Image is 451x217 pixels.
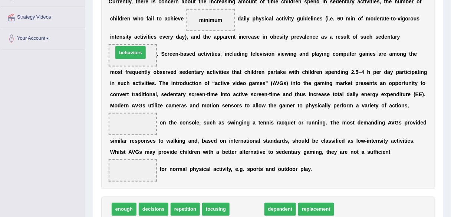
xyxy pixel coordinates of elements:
b: d [176,34,180,40]
b: i [149,34,151,40]
b: i [401,16,402,22]
b: y [170,34,173,40]
b: r [168,34,170,40]
b: e [228,34,231,40]
b: d [374,16,377,22]
b: c [137,34,140,40]
b: l [272,16,273,22]
b: r [168,51,169,57]
b: n [309,34,313,40]
b: t [282,16,284,22]
b: n [112,34,115,40]
b: e [385,34,388,40]
b: s [376,34,379,40]
b: e [181,16,184,22]
b: g [297,16,300,22]
b: l [305,34,307,40]
b: y [397,34,400,40]
b: y [129,34,132,40]
b: c [243,34,246,40]
b: a [165,16,168,22]
b: r [395,34,397,40]
b: - [178,51,180,57]
b: t [234,34,236,40]
b: h [256,16,259,22]
b: i [312,16,314,22]
b: . [157,51,158,57]
a: Strategy Videos [0,7,85,26]
b: i [327,16,329,22]
b: s [361,34,363,40]
b: c [165,51,168,57]
b: i [282,34,284,40]
b: v [398,16,401,22]
b: t [284,34,286,40]
b: a [241,16,244,22]
b: 6 [338,16,340,22]
b: c [313,34,316,40]
b: a [223,34,226,40]
b: ) [185,34,187,40]
b: n [175,51,179,57]
b: d [119,16,122,22]
b: t [385,16,386,22]
b: l [245,16,247,22]
b: i [284,16,285,22]
b: n [352,16,355,22]
b: d [238,16,241,22]
b: l [311,16,312,22]
b: , [187,34,188,40]
b: a [134,34,137,40]
b: c [266,16,269,22]
b: s [254,34,257,40]
b: n [264,34,267,40]
b: e [169,51,172,57]
b: n [194,34,197,40]
b: n [119,34,123,40]
b: i [303,16,305,22]
b: n [388,34,391,40]
b: e [296,34,299,40]
b: a [148,16,151,22]
b: i [239,34,240,40]
b: e [116,34,119,40]
b: 0 [340,16,343,22]
b: e [159,34,162,40]
b: r [336,34,338,40]
b: h [205,34,208,40]
b: S [161,51,165,57]
b: i [264,16,266,22]
b: i [142,34,144,40]
b: a [392,34,395,40]
b: e [386,16,389,22]
b: e [257,34,260,40]
b: c [367,34,370,40]
b: a [191,34,194,40]
b: v [143,34,146,40]
b: i [110,34,112,40]
b: m [366,16,371,22]
b: e [151,34,154,40]
b: b [273,34,277,40]
b: t [115,34,116,40]
b: h [171,16,174,22]
b: e [330,16,333,22]
b: o [393,16,396,22]
b: e [316,34,319,40]
b: i [146,34,148,40]
b: f [356,34,358,40]
span: behaviors [115,46,145,59]
b: h [137,16,141,22]
b: - [389,16,391,22]
b: o [371,16,374,22]
b: o [159,16,162,22]
b: e [172,51,175,57]
b: i [288,16,290,22]
b: u [343,34,347,40]
b: o [353,34,356,40]
b: t [391,34,392,40]
b: a [179,34,182,40]
b: r [408,16,410,22]
b: r [380,16,382,22]
b: s [262,16,265,22]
